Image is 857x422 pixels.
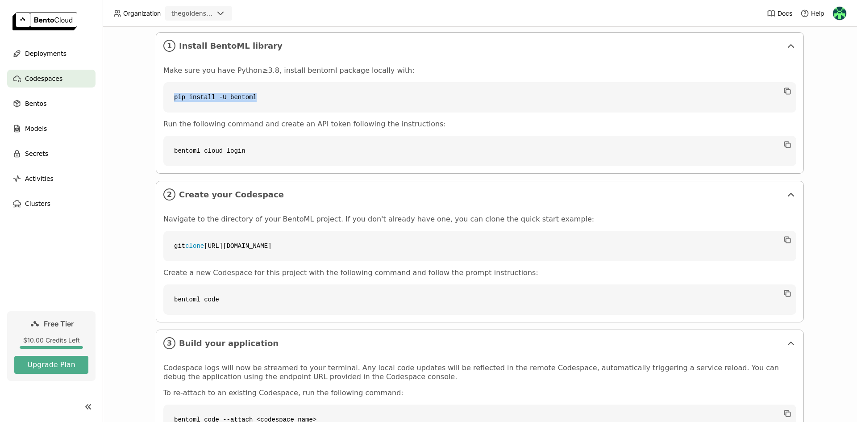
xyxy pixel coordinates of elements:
a: Free Tier$10.00 Credits LeftUpgrade Plan [7,311,96,381]
div: thegoldenshrine [171,9,213,18]
p: Navigate to the directory of your BentoML project. If you don't already have one, you can clone t... [163,215,796,224]
span: Free Tier [44,319,74,328]
div: 2Create your Codespace [156,181,803,208]
a: Secrets [7,145,96,163]
div: Help [800,9,824,18]
a: Activities [7,170,96,188]
i: 1 [163,40,175,52]
img: logo [12,13,77,30]
p: To re-attach to an existing Codespace, run the following command: [163,389,796,397]
code: bentoml code [163,284,796,315]
span: clone [185,242,204,250]
span: Models [25,123,47,134]
span: Docs [778,9,792,17]
div: 1Install BentoML library [156,33,803,59]
code: pip install -U bentoml [163,82,796,113]
code: git [URL][DOMAIN_NAME] [163,231,796,261]
span: Secrets [25,148,48,159]
span: Deployments [25,48,67,59]
span: Organization [123,9,161,17]
p: Run the following command and create an API token following the instructions: [163,120,796,129]
p: Codespace logs will now be streamed to your terminal. Any local code updates will be reflected in... [163,364,796,381]
a: Bentos [7,95,96,113]
input: Selected thegoldenshrine. [214,9,215,18]
span: Install BentoML library [179,41,782,51]
button: Upgrade Plan [14,356,88,374]
span: Activities [25,173,54,184]
span: Clusters [25,198,50,209]
a: Models [7,120,96,138]
a: Docs [767,9,792,18]
span: Create your Codespace [179,190,782,200]
span: Codespaces [25,73,62,84]
code: bentoml cloud login [163,136,796,166]
div: $10.00 Credits Left [14,336,88,344]
a: Deployments [7,45,96,63]
img: aaron moody [833,7,846,20]
span: Help [811,9,824,17]
a: Codespaces [7,70,96,88]
div: 3Build your application [156,330,803,356]
p: Create a new Codespace for this project with the following command and follow the prompt instruct... [163,268,796,277]
i: 3 [163,337,175,349]
i: 2 [163,188,175,201]
span: Bentos [25,98,46,109]
a: Clusters [7,195,96,213]
p: Make sure you have Python≥3.8, install bentoml package locally with: [163,66,796,75]
span: Build your application [179,338,782,348]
